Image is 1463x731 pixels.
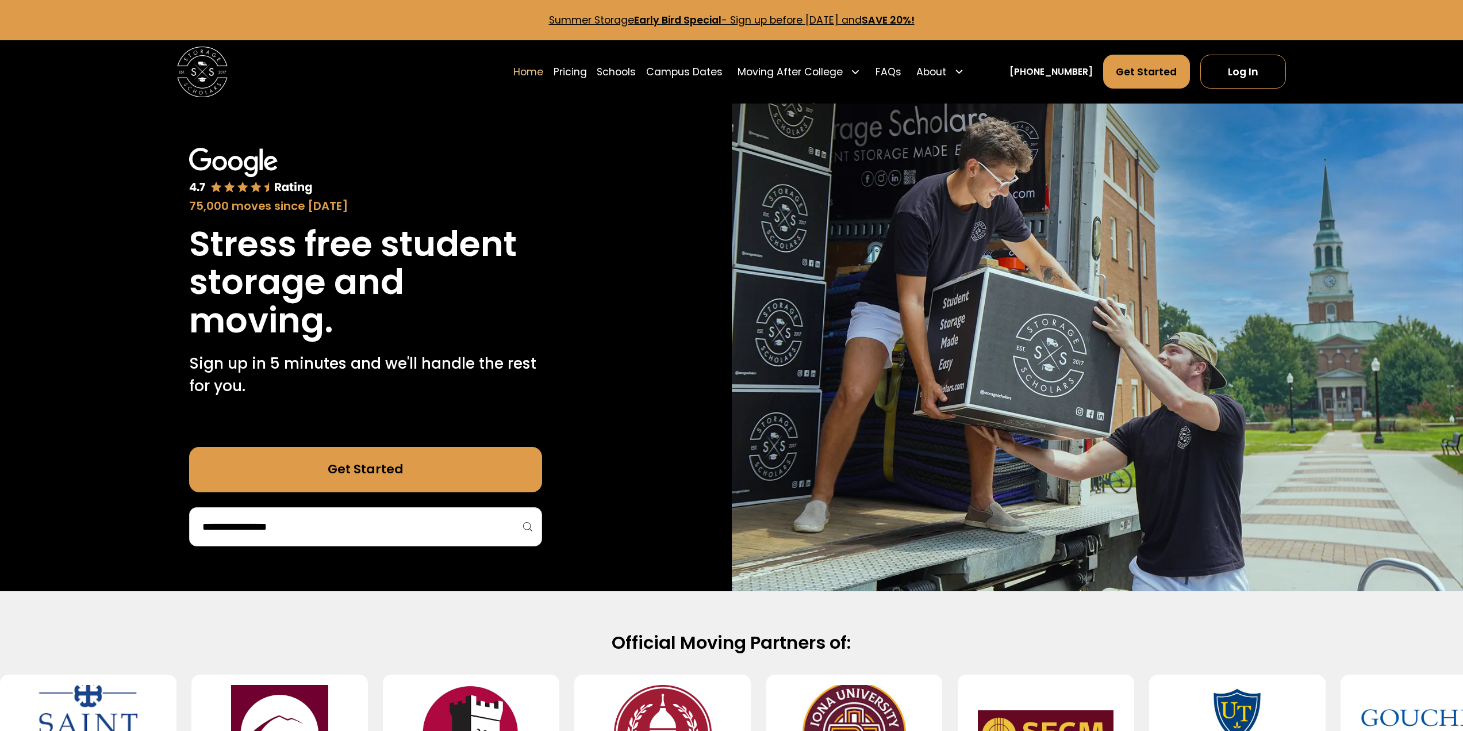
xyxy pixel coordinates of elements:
div: About [916,64,946,79]
a: Campus Dates [646,54,723,89]
div: Moving After College [738,64,843,79]
strong: SAVE 20%! [862,13,915,27]
div: 75,000 moves since [DATE] [189,198,542,215]
img: Google 4.7 star rating [189,148,313,195]
a: home [177,47,228,97]
h1: Stress free student storage and moving. [189,225,542,339]
h2: Official Moving Partners of: [328,632,1135,655]
a: FAQs [876,54,901,89]
a: Pricing [554,54,587,89]
div: Moving After College [732,54,865,89]
a: Home [513,54,543,89]
a: Summer StorageEarly Bird Special- Sign up before [DATE] andSAVE 20%! [549,13,915,27]
img: Storage Scholars main logo [177,47,228,97]
a: [PHONE_NUMBER] [1009,65,1093,78]
p: Sign up in 5 minutes and we'll handle the rest for you. [189,352,542,397]
div: About [912,54,969,89]
a: Log In [1200,55,1286,89]
a: Get Started [189,447,542,492]
a: Schools [597,54,636,89]
strong: Early Bird Special [634,13,721,27]
a: Get Started [1103,55,1191,89]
